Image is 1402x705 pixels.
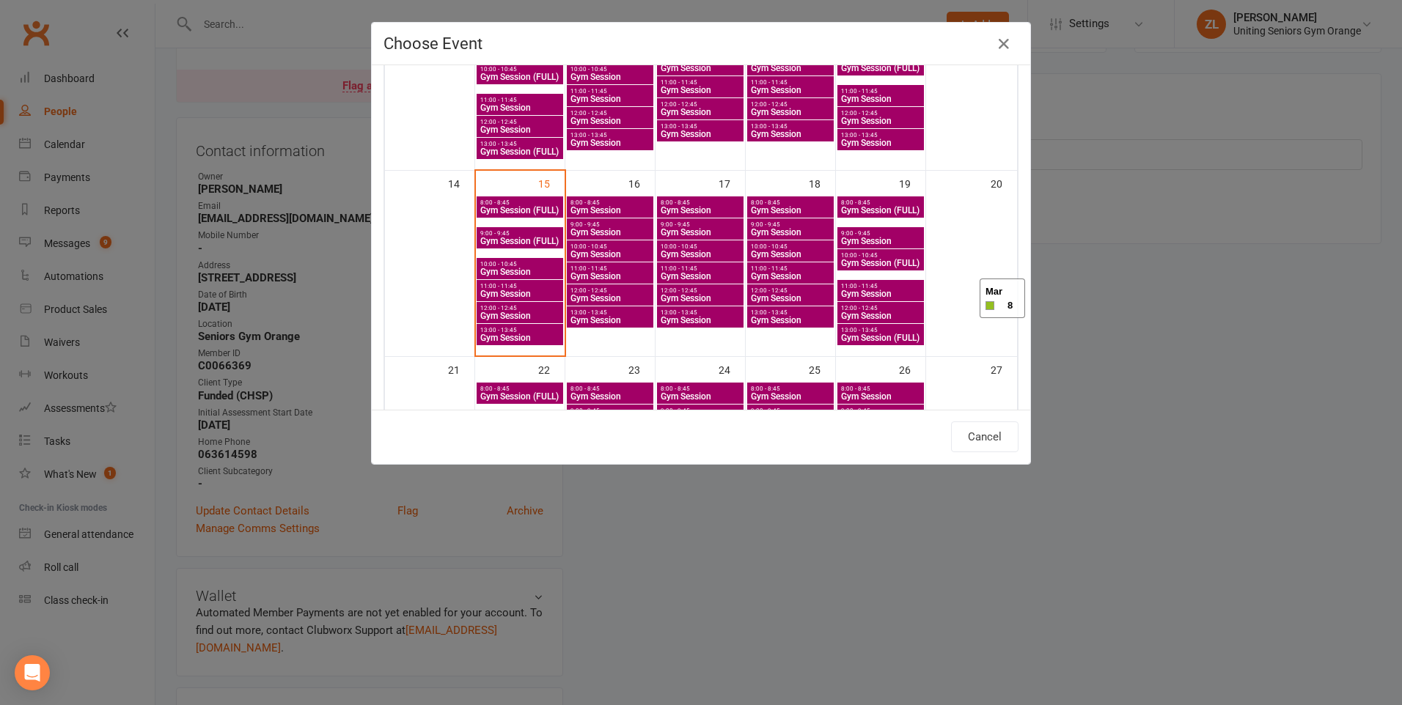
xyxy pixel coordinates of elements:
span: Gym Session [480,103,560,112]
span: 12:00 - 12:45 [570,287,650,294]
span: 9:00 - 9:45 [660,221,741,228]
span: 12:00 - 12:45 [750,287,831,294]
div: 22 [538,357,565,381]
div: 26 [899,357,925,381]
span: Gym Session [660,250,741,259]
span: Gym Session (FULL) [480,392,560,401]
div: 19 [899,171,925,195]
span: Gym Session [570,117,650,125]
span: Gym Session [750,64,831,73]
span: 9:00 - 9:45 [570,221,650,228]
span: 13:00 - 13:45 [570,309,650,316]
span: Gym Session (FULL) [480,237,560,246]
span: 13:00 - 13:45 [660,309,741,316]
span: 8:00 - 8:45 [750,385,831,392]
span: 8:00 - 8:45 [660,385,741,392]
span: Gym Session [660,206,741,215]
span: 13:00 - 13:45 [750,123,831,130]
span: 13:00 - 13:45 [660,123,741,130]
span: Gym Session [750,108,831,117]
span: Gym Session (FULL) [480,147,560,156]
span: Gym Session [840,139,921,147]
span: 12:00 - 12:45 [750,101,831,108]
span: 11:00 - 11:45 [660,265,741,272]
span: 13:00 - 13:45 [840,327,921,333]
span: 13:00 - 13:45 [570,132,650,139]
span: Gym Session [840,311,921,320]
span: Gym Session [660,108,741,117]
span: Gym Session [840,392,921,401]
span: Gym Session [840,237,921,246]
span: 11:00 - 11:45 [840,283,921,289]
span: Gym Session [840,117,921,125]
span: 12:00 - 12:45 [840,110,921,117]
span: Gym Session [480,311,560,320]
span: Gym Session [750,294,831,303]
span: Gym Session (FULL) [840,206,921,215]
span: Gym Session [570,250,650,259]
span: Gym Session [660,272,741,281]
div: Open Intercom Messenger [15,655,50,690]
span: Gym Session [570,294,650,303]
span: Gym Session [570,139,650,147]
span: 8:00 - 8:45 [570,199,650,206]
span: Gym Session [570,272,650,281]
span: Gym Session [660,294,741,303]
span: Gym Session (FULL) [840,259,921,267]
span: 12:00 - 12:45 [660,287,741,294]
span: Gym Session [480,267,560,276]
span: 9:00 - 9:45 [840,230,921,237]
span: Gym Session [750,206,831,215]
span: 8:00 - 8:45 [750,199,831,206]
span: 10:00 - 10:45 [660,243,741,250]
div: 14 [448,171,474,195]
span: 9:00 - 9:45 [750,221,831,228]
span: 11:00 - 11:45 [660,79,741,86]
span: Gym Session [660,64,741,73]
span: 8:00 - 8:45 [570,385,650,392]
span: 10:00 - 10:45 [570,243,650,250]
span: Gym Session [660,86,741,95]
h4: Choose Event [383,34,1019,53]
span: 8:00 - 8:45 [840,199,921,206]
div: 27 [991,357,1017,381]
div: 18 [809,171,835,195]
span: Gym Session [750,130,831,139]
span: Gym Session [750,272,831,281]
span: 11:00 - 11:45 [750,265,831,272]
span: 13:00 - 13:45 [840,132,921,139]
span: 10:00 - 10:45 [480,261,560,267]
span: Gym Session [660,392,741,401]
span: 11:00 - 11:45 [750,79,831,86]
span: 9:00 - 9:45 [480,230,560,237]
span: 13:00 - 13:45 [750,309,831,316]
span: 9:00 - 9:45 [570,407,650,414]
span: Gym Session [570,206,650,215]
span: Gym Session [750,250,831,259]
span: 11:00 - 11:45 [480,97,560,103]
span: Gym Session [660,228,741,237]
div: 21 [448,357,474,381]
span: 8:00 - 8:45 [840,385,921,392]
span: 9:00 - 9:45 [660,407,741,414]
span: 13:00 - 13:45 [480,327,560,333]
button: Close [992,32,1016,56]
span: 9:00 - 9:45 [840,407,921,414]
div: 15 [538,171,565,195]
span: 11:00 - 11:45 [840,88,921,95]
span: Gym Session [570,228,650,237]
span: 10:00 - 10:45 [750,243,831,250]
span: 8:00 - 8:45 [480,385,560,392]
div: 17 [719,171,745,195]
div: 25 [809,357,835,381]
span: Gym Session (FULL) [840,333,921,342]
div: 23 [628,357,655,381]
span: 11:00 - 11:45 [570,265,650,272]
span: Gym Session (FULL) [480,206,560,215]
span: Gym Session [570,316,650,325]
span: 10:00 - 10:45 [570,66,650,73]
span: Gym Session [480,333,560,342]
span: 12:00 - 12:45 [660,101,741,108]
span: Gym Session (FULL) [840,64,921,73]
span: Gym Session [480,125,560,134]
